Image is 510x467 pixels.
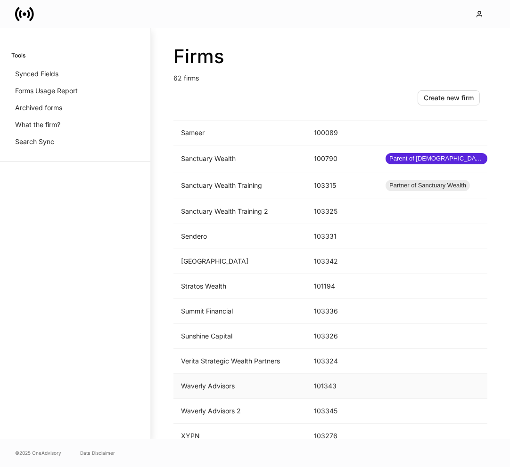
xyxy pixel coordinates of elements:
[306,299,378,324] td: 103336
[306,224,378,249] td: 103331
[386,154,487,163] span: Parent of [DEMOGRAPHIC_DATA] firms
[15,120,60,129] p: What the firm?
[306,274,378,299] td: 101194
[173,299,306,324] td: Summit Financial
[11,116,139,133] a: What the firm?
[306,349,378,374] td: 103324
[15,103,62,113] p: Archived forms
[173,374,306,399] td: Waverly Advisors
[173,145,306,172] td: Sanctuary Wealth
[11,133,139,150] a: Search Sync
[11,82,139,99] a: Forms Usage Report
[15,86,78,96] p: Forms Usage Report
[386,181,470,190] span: Partner of Sanctuary Wealth
[306,399,378,424] td: 103345
[173,274,306,299] td: Stratos Wealth
[306,374,378,399] td: 101343
[11,65,139,82] a: Synced Fields
[306,145,378,172] td: 100790
[173,349,306,374] td: Verita Strategic Wealth Partners
[15,137,54,146] p: Search Sync
[173,199,306,224] td: Sanctuary Wealth Training 2
[173,249,306,274] td: [GEOGRAPHIC_DATA]
[306,121,378,145] td: 100089
[306,324,378,349] td: 103326
[173,324,306,349] td: Sunshine Capital
[306,424,378,449] td: 103276
[173,121,306,145] td: Sameer
[306,249,378,274] td: 103342
[173,45,487,68] h2: Firms
[418,90,480,105] button: Create new firm
[173,399,306,424] td: Waverly Advisors 2
[306,172,378,199] td: 103315
[424,93,474,103] div: Create new firm
[11,99,139,116] a: Archived forms
[15,69,58,79] p: Synced Fields
[15,449,61,457] span: © 2025 OneAdvisory
[306,199,378,224] td: 103325
[173,68,487,83] p: 62 firms
[80,449,115,457] a: Data Disclaimer
[173,424,306,449] td: XYPN
[11,51,25,60] h6: Tools
[173,172,306,199] td: Sanctuary Wealth Training
[173,224,306,249] td: Sendero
